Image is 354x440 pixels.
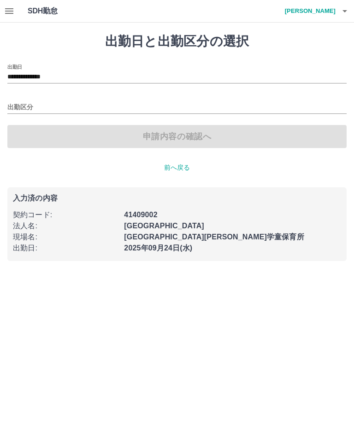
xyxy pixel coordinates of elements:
b: [GEOGRAPHIC_DATA][PERSON_NAME]学童保育所 [124,233,304,241]
p: 入力済の内容 [13,195,341,202]
p: 現場名 : [13,232,118,243]
h1: 出勤日と出勤区分の選択 [7,34,347,49]
p: 出勤日 : [13,243,118,254]
b: 41409002 [124,211,157,219]
p: 前へ戻る [7,163,347,172]
b: 2025年09月24日(水) [124,244,192,252]
label: 出勤日 [7,63,22,70]
p: 法人名 : [13,220,118,232]
p: 契約コード : [13,209,118,220]
b: [GEOGRAPHIC_DATA] [124,222,204,230]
